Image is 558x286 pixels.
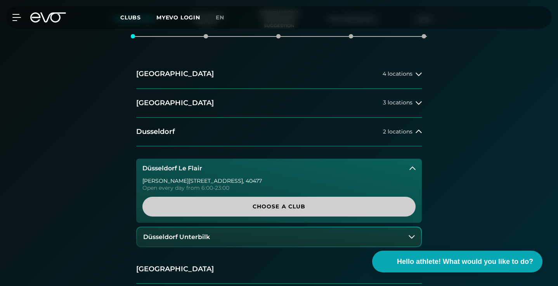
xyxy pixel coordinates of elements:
[142,165,202,172] font: Düsseldorf Le Flair
[156,14,200,21] a: MYEVO LOGIN
[136,255,422,284] button: [GEOGRAPHIC_DATA]1 location
[142,184,229,191] font: Open every day from 6:00-23:00
[388,99,412,106] font: locations
[388,70,412,77] font: locations
[136,265,214,273] font: [GEOGRAPHIC_DATA]
[136,127,175,136] font: Dusseldorf
[137,227,421,247] button: Düsseldorf Unterbilk
[383,70,386,77] font: 4
[397,258,533,265] font: Hello athlete! What would you like to do?
[143,233,210,241] font: Düsseldorf Unterbilk
[136,99,214,107] font: [GEOGRAPHIC_DATA]
[136,69,214,78] font: [GEOGRAPHIC_DATA]
[136,159,422,178] button: Düsseldorf Le Flair
[120,14,141,21] font: Clubs
[142,177,243,184] font: [PERSON_NAME][STREET_ADDRESS]
[120,14,156,21] a: Clubs
[136,60,422,88] button: [GEOGRAPHIC_DATA]4 locations
[253,203,306,210] font: Choose a club
[216,13,234,22] a: en
[142,197,416,217] a: Choose a club
[136,118,422,146] button: Dusseldorf2 locations
[243,177,262,184] font: , 40477
[216,14,224,21] font: en
[136,89,422,118] button: [GEOGRAPHIC_DATA]3 locations
[388,128,412,135] font: locations
[383,128,386,135] font: 2
[372,251,542,272] button: Hello athlete! What would you like to do?
[383,99,386,106] font: 3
